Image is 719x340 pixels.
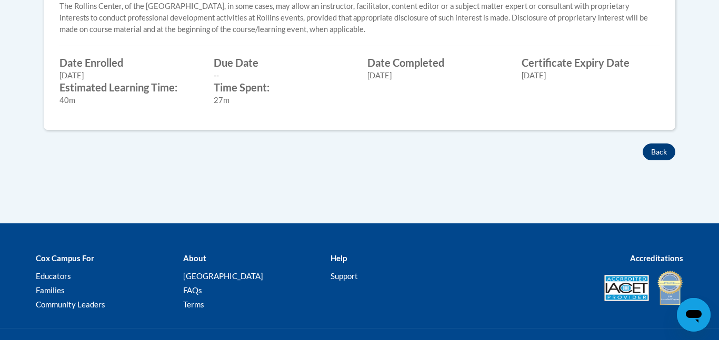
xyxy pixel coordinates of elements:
[183,300,204,309] a: Terms
[59,81,198,93] label: Estimated Learning Time:
[604,275,649,301] img: Accredited IACET® Provider
[630,253,683,263] b: Accreditations
[183,253,206,263] b: About
[657,270,683,306] img: IDA® Accredited
[36,300,105,309] a: Community Leaders
[643,143,675,160] button: Back
[183,285,202,295] a: FAQs
[214,81,352,93] label: Time Spent:
[522,57,660,68] label: Certificate Expiry Date
[59,57,198,68] label: Date Enrolled
[522,70,660,81] div: [DATE]
[214,95,352,106] div: 27m
[59,95,198,106] div: 40m
[367,57,506,68] label: Date Completed
[367,70,506,81] div: [DATE]
[331,271,358,281] a: Support
[214,70,352,81] div: --
[214,57,352,68] label: Due Date
[59,1,660,35] p: The Rollins Center, of the [GEOGRAPHIC_DATA], in some cases, may allow an instructor, facilitator...
[331,253,347,263] b: Help
[36,271,71,281] a: Educators
[36,285,65,295] a: Families
[59,70,198,81] div: [DATE]
[183,271,263,281] a: [GEOGRAPHIC_DATA]
[677,298,711,332] iframe: Button to launch messaging window
[36,253,94,263] b: Cox Campus For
